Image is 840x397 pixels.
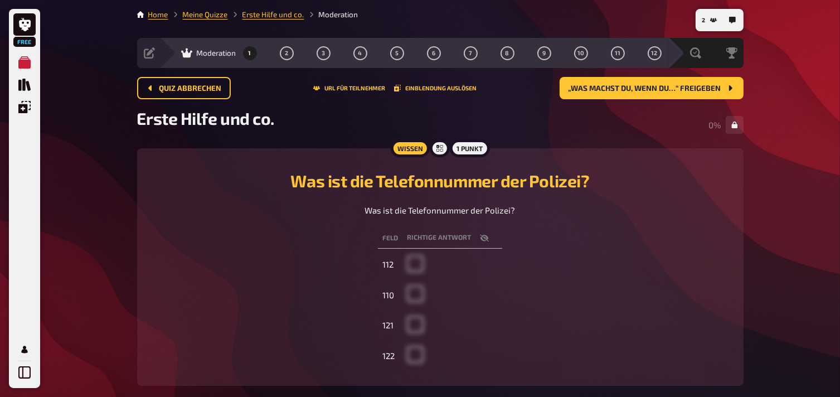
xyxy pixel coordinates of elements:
[560,77,744,99] button: „Was machst du, wenn du…“ freigeben
[249,50,251,56] span: 1
[469,50,472,56] span: 7
[228,9,304,20] li: Erste Hilfe und co.
[278,44,295,62] button: 2
[572,44,590,62] button: 10
[702,17,706,23] span: 2
[395,50,399,56] span: 5
[285,50,288,56] span: 2
[402,228,502,249] th: Richtige Antwort
[14,38,35,45] span: Free
[13,338,36,361] a: Profil
[13,74,36,96] a: Quiz Sammlung
[242,10,304,19] a: Erste Hilfe und co.
[378,228,402,249] th: Feld
[13,51,36,74] a: Meine Quizze
[425,44,443,62] button: 6
[197,49,236,57] span: Moderation
[378,251,402,279] td: 112
[314,44,332,62] button: 3
[322,50,325,56] span: 3
[506,50,509,56] span: 8
[450,139,489,157] div: 1 Punkt
[542,50,546,56] span: 9
[498,44,516,62] button: 8
[168,9,228,20] li: Meine Quizze
[150,171,730,191] h2: Was ist die Telefonnummer der Polizei?
[390,139,429,157] div: Wissen
[698,11,721,29] button: 2
[462,44,479,62] button: 7
[241,44,259,62] button: 1
[645,44,663,62] button: 12
[577,50,584,56] span: 10
[378,281,402,309] td: 110
[304,9,358,20] li: Moderation
[709,120,721,130] span: 0 %
[535,44,553,62] button: 9
[378,342,402,370] td: 122
[137,77,231,99] button: Quiz abbrechen
[183,10,228,19] a: Meine Quizze
[313,85,385,91] button: URL für Teilnehmer
[13,96,36,118] a: Einblendungen
[148,10,168,19] a: Home
[148,9,168,20] li: Home
[365,205,516,215] span: Was ist die Telefonnummer der Polizei?
[159,85,222,93] span: Quiz abbrechen
[388,44,406,62] button: 5
[609,44,627,62] button: 11
[351,44,369,62] button: 4
[569,85,721,93] span: „Was machst du, wenn du…“ freigeben
[378,312,402,340] td: 121
[432,50,435,56] span: 6
[137,108,274,128] span: Erste Hilfe und co.
[615,50,620,56] span: 11
[394,85,477,91] button: Einblendung auslösen
[652,50,658,56] span: 12
[358,50,362,56] span: 4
